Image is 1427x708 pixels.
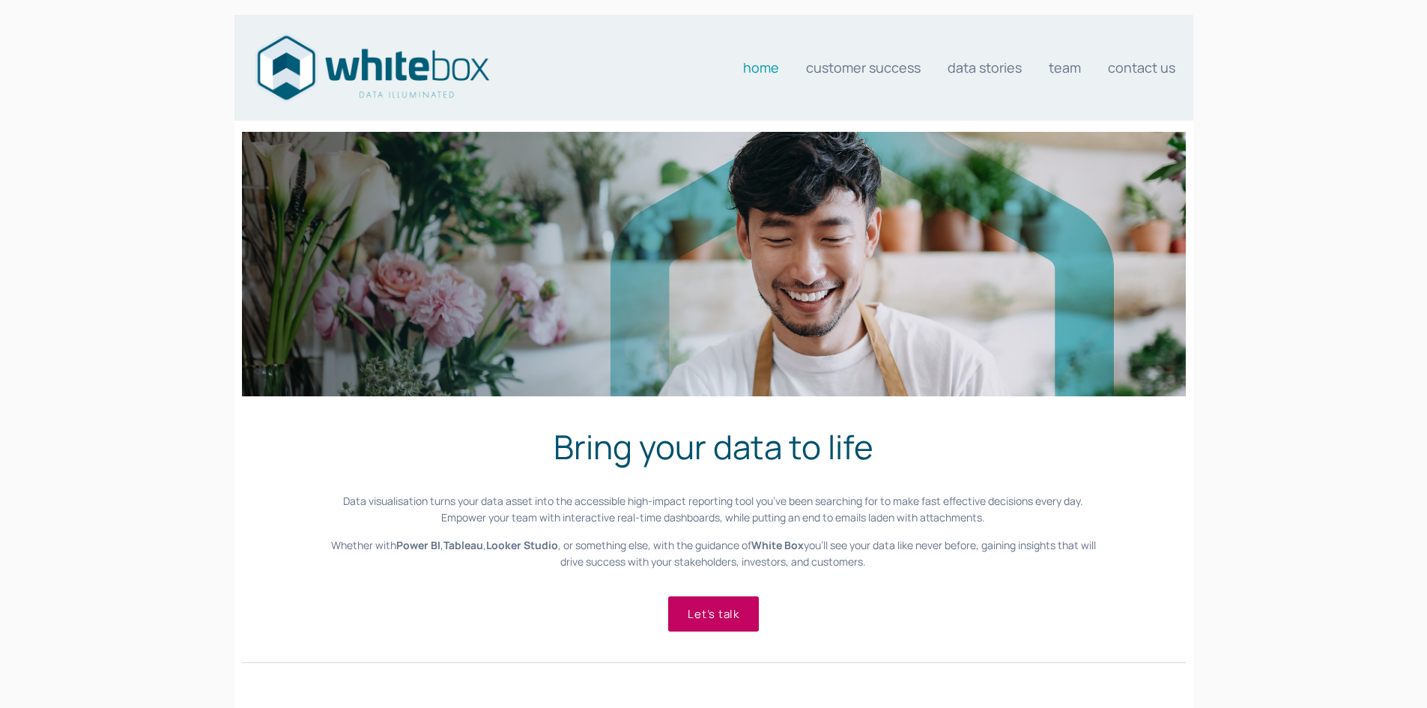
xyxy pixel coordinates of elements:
[668,596,759,632] a: Let’s talk
[486,538,558,552] strong: Looker Studio
[743,52,779,82] a: Home
[751,538,804,552] strong: White Box
[443,538,483,552] strong: Tableau
[396,538,440,552] strong: Power BI
[1049,52,1081,82] a: Team
[1108,52,1175,82] a: Contact us
[252,31,492,105] img: Data consultants
[322,537,1104,571] p: Whether with , , , or something else, with the guidance of you’ll see your data like never before...
[322,493,1104,527] p: Data visualisation turns your data asset into the accessible high-impact reporting tool you’ve be...
[948,52,1022,82] a: Data stories
[322,422,1104,471] h1: Bring your data to life
[806,52,921,82] a: Customer Success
